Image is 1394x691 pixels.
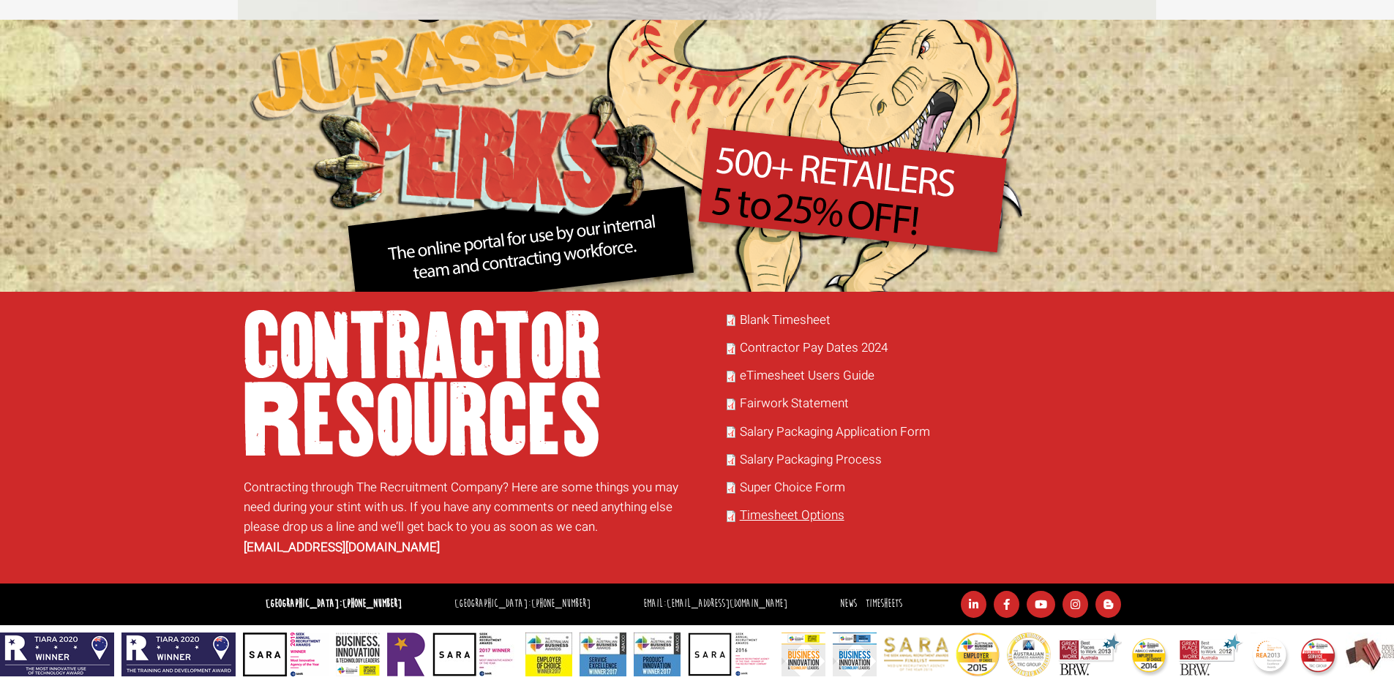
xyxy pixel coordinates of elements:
img: undefined [725,510,737,522]
img: contractor-resources.png [244,310,602,458]
a: [EMAIL_ADDRESS][DOMAIN_NAME] [244,538,440,556]
img: undefined [725,314,737,326]
a: Timesheet Options [740,506,844,524]
img: Jurassic Perks [244,20,1027,292]
img: undefined [725,482,737,494]
li: Email: [640,594,791,615]
a: News [840,597,857,611]
img: undefined [725,399,737,410]
img: undefined [725,371,737,382]
a: Super Choice Form [740,478,845,496]
span: Contracting through The Recruitment Company? Here are some things you may need during your stint ... [244,478,678,556]
strong: [GEOGRAPHIC_DATA]: [266,597,402,611]
img: undefined [725,426,737,438]
li: [GEOGRAPHIC_DATA]: [451,594,594,615]
img: undefined [725,343,737,355]
a: [PHONE_NUMBER] [342,597,402,611]
a: Fairwork Statement [740,394,849,412]
a: Timesheets [866,597,902,611]
a: Contractor Pay Dates 2024 [740,339,888,357]
a: eTimesheet Users Guide [740,366,874,385]
img: undefined [725,454,737,466]
a: Salary Packaging Application Form [740,423,930,441]
a: [PHONE_NUMBER] [531,597,591,611]
a: [EMAIL_ADDRESS][DOMAIN_NAME] [667,597,787,611]
a: Salary Packaging Process [740,450,882,469]
a: Jurassic Perks [244,146,1027,164]
a: Blank Timesheet [740,311,831,329]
